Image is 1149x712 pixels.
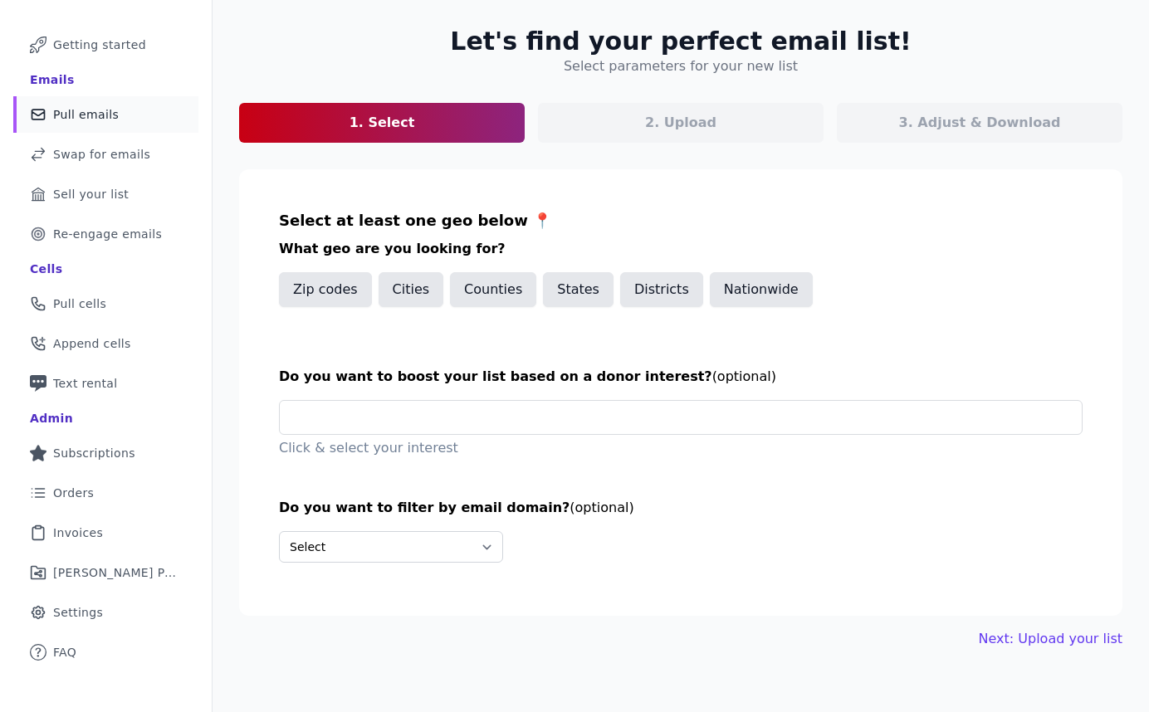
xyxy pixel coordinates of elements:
[279,239,1083,259] h3: What geo are you looking for?
[53,445,135,461] span: Subscriptions
[279,368,712,384] span: Do you want to boost your list based on a donor interest?
[53,524,103,541] span: Invoices
[279,438,1083,458] p: Click & select your interest
[543,272,614,307] button: States
[13,285,198,322] a: Pull cells
[979,629,1122,649] button: Next: Upload your list
[53,295,106,312] span: Pull cells
[899,113,1061,133] p: 3. Adjust & Download
[279,500,570,515] span: Do you want to filter by email domain?
[30,261,62,277] div: Cells
[53,106,119,123] span: Pull emails
[53,604,103,621] span: Settings
[13,96,198,133] a: Pull emails
[350,113,415,133] p: 1. Select
[53,186,129,202] span: Sell your list
[570,500,633,515] span: (optional)
[13,136,198,173] a: Swap for emails
[239,103,525,143] a: 1. Select
[450,272,536,307] button: Counties
[710,272,813,307] button: Nationwide
[13,176,198,212] a: Sell your list
[13,514,198,551] a: Invoices
[13,216,198,252] a: Re-engage emails
[712,368,776,384] span: (optional)
[379,272,444,307] button: Cities
[53,226,162,242] span: Re-engage emails
[13,554,198,591] a: [PERSON_NAME] Performance
[13,27,198,63] a: Getting started
[53,37,146,53] span: Getting started
[13,634,198,671] a: FAQ
[53,564,178,581] span: [PERSON_NAME] Performance
[30,410,73,427] div: Admin
[53,375,118,392] span: Text rental
[53,485,94,501] span: Orders
[450,27,911,56] h2: Let's find your perfect email list!
[13,435,198,471] a: Subscriptions
[53,335,131,352] span: Append cells
[30,71,75,88] div: Emails
[279,212,551,229] span: Select at least one geo below 📍
[620,272,703,307] button: Districts
[13,325,198,362] a: Append cells
[53,146,150,163] span: Swap for emails
[13,365,198,402] a: Text rental
[13,475,198,511] a: Orders
[645,113,716,133] p: 2. Upload
[279,272,372,307] button: Zip codes
[564,56,798,76] h4: Select parameters for your new list
[53,644,76,661] span: FAQ
[13,594,198,631] a: Settings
